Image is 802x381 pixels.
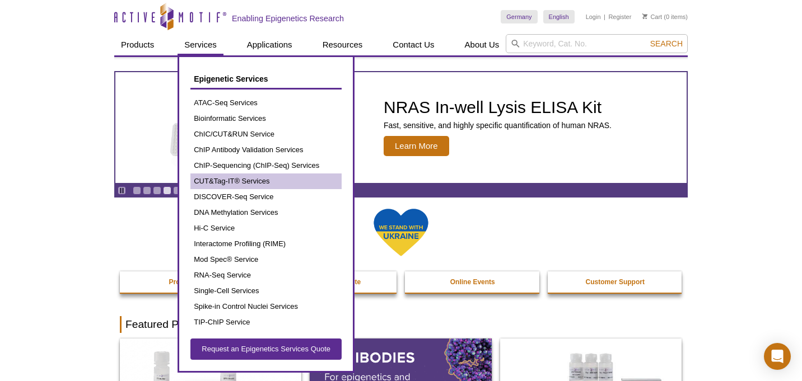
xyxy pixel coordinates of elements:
[450,278,495,286] strong: Online Events
[178,34,223,55] a: Services
[120,316,682,333] h2: Featured Products
[190,95,342,111] a: ATAC-Seq Services
[548,271,683,293] a: Customer Support
[586,278,645,286] strong: Customer Support
[373,208,429,257] img: We Stand With Ukraine
[190,173,342,189] a: CUT&Tag-IT® Services
[650,39,683,48] span: Search
[506,34,688,53] input: Keyword, Cat. No.
[190,267,342,283] a: RNA-Seq Service
[143,186,151,195] a: Go to slide 2
[190,314,342,330] a: TIP-ChIP Service
[169,278,206,286] strong: Promotions
[190,68,342,90] a: Epigenetic Services
[543,10,575,23] a: English
[586,13,601,21] a: Login
[115,72,687,183] article: NRAS In-well Lysis ELISA Kit
[120,271,255,293] a: Promotions
[194,74,268,83] span: Epigenetic Services
[190,111,342,126] a: Bioinformatic Services
[190,205,342,220] a: DNA Methylation Services
[190,220,342,236] a: Hi-C Service
[642,10,688,23] li: (0 items)
[458,34,506,55] a: About Us
[190,283,342,299] a: Single-Cell Services
[642,13,662,21] a: Cart
[604,10,605,23] li: |
[133,186,141,195] a: Go to slide 1
[153,186,161,195] a: Go to slide 3
[647,39,686,49] button: Search
[160,89,328,166] img: NRAS In-well Lysis ELISA Kit
[501,10,537,23] a: Germany
[190,126,342,142] a: ChIC/CUT&RUN Service
[190,299,342,314] a: Spike-in Control Nuclei Services
[114,34,161,55] a: Products
[190,252,342,267] a: Mod Spec® Service
[764,343,791,370] div: Open Intercom Messenger
[405,271,540,293] a: Online Events
[190,189,342,205] a: DISCOVER-Seq Service
[384,136,449,156] span: Learn More
[386,34,441,55] a: Contact Us
[384,99,612,116] h2: NRAS In-well Lysis ELISA Kit
[608,13,631,21] a: Register
[240,34,299,55] a: Applications
[316,34,370,55] a: Resources
[190,142,342,158] a: ChIP Antibody Validation Services
[190,236,342,252] a: Interactome Profiling (RIME)
[115,72,687,183] a: NRAS In-well Lysis ELISA Kit NRAS In-well Lysis ELISA Kit Fast, sensitive, and highly specific qu...
[384,120,612,130] p: Fast, sensitive, and highly specific quantification of human NRAS.
[173,186,181,195] a: Go to slide 5
[163,186,171,195] a: Go to slide 4
[118,186,126,195] a: Toggle autoplay
[232,13,344,23] h2: Enabling Epigenetics Research
[190,338,342,360] a: Request an Epigenetics Services Quote
[642,13,647,19] img: Your Cart
[190,158,342,173] a: ChIP-Sequencing (ChIP-Seq) Services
